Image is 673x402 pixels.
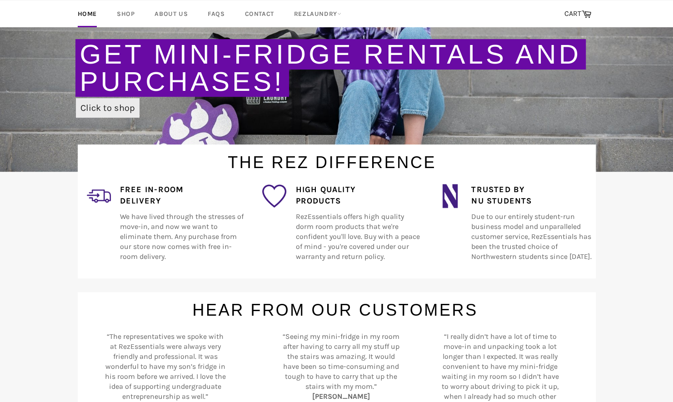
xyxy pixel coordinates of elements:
h1: Hear From Our Customers [69,292,596,322]
a: Contact [236,0,283,27]
a: RezLaundry [285,0,350,27]
div: RezEssentials offers high quality dorm room products that we're confident you'll love. Buy with a... [286,184,419,272]
img: favorite_1.png [262,184,286,208]
b: [PERSON_NAME] [312,392,370,401]
a: Click to shop [76,98,140,118]
a: CART [560,5,596,24]
a: Shop [108,0,144,27]
a: About Us [145,0,197,27]
h4: Trusted by NU Students [471,184,595,207]
div: We have lived through the stresses of move-in, and now we want to eliminate them. Any purchase fr... [111,184,244,272]
h1: The Rez Difference [69,144,596,174]
h4: Free In-Room Delivery [120,184,244,207]
a: Get Mini-Fridge Rentals and Purchases! [80,39,581,97]
div: Due to our entirely student-run business model and unparalleled customer service, RezEssentials h... [462,184,595,272]
img: delivery_2.png [87,184,111,208]
a: FAQs [199,0,234,27]
img: northwestern_wildcats_tiny.png [438,184,462,208]
a: Home [69,0,106,27]
h4: High Quality Products [295,184,419,207]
